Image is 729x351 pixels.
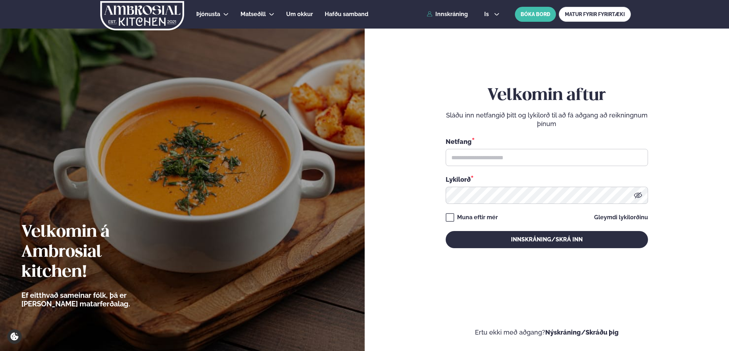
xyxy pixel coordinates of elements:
[559,7,631,22] a: MATUR FYRIR FYRIRTÆKI
[446,231,648,248] button: Innskráning/Skrá inn
[446,175,648,184] div: Lykilorð
[196,10,220,19] a: Þjónusta
[286,10,313,19] a: Um okkur
[7,329,22,344] a: Cookie settings
[515,7,556,22] button: BÓKA BORÐ
[21,222,169,282] h2: Velkomin á Ambrosial kitchen!
[241,10,266,19] a: Matseðill
[427,11,468,17] a: Innskráning
[446,86,648,106] h2: Velkomin aftur
[594,215,648,220] a: Gleymdi lykilorðinu
[484,11,491,17] span: is
[325,10,368,19] a: Hafðu samband
[100,1,185,30] img: logo
[241,11,266,17] span: Matseðill
[286,11,313,17] span: Um okkur
[325,11,368,17] span: Hafðu samband
[386,328,708,337] p: Ertu ekki með aðgang?
[446,111,648,128] p: Sláðu inn netfangið þitt og lykilorð til að fá aðgang að reikningnum þínum
[196,11,220,17] span: Þjónusta
[21,291,169,308] p: Ef eitthvað sameinar fólk, þá er [PERSON_NAME] matarferðalag.
[479,11,505,17] button: is
[446,137,648,146] div: Netfang
[545,329,619,336] a: Nýskráning/Skráðu þig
